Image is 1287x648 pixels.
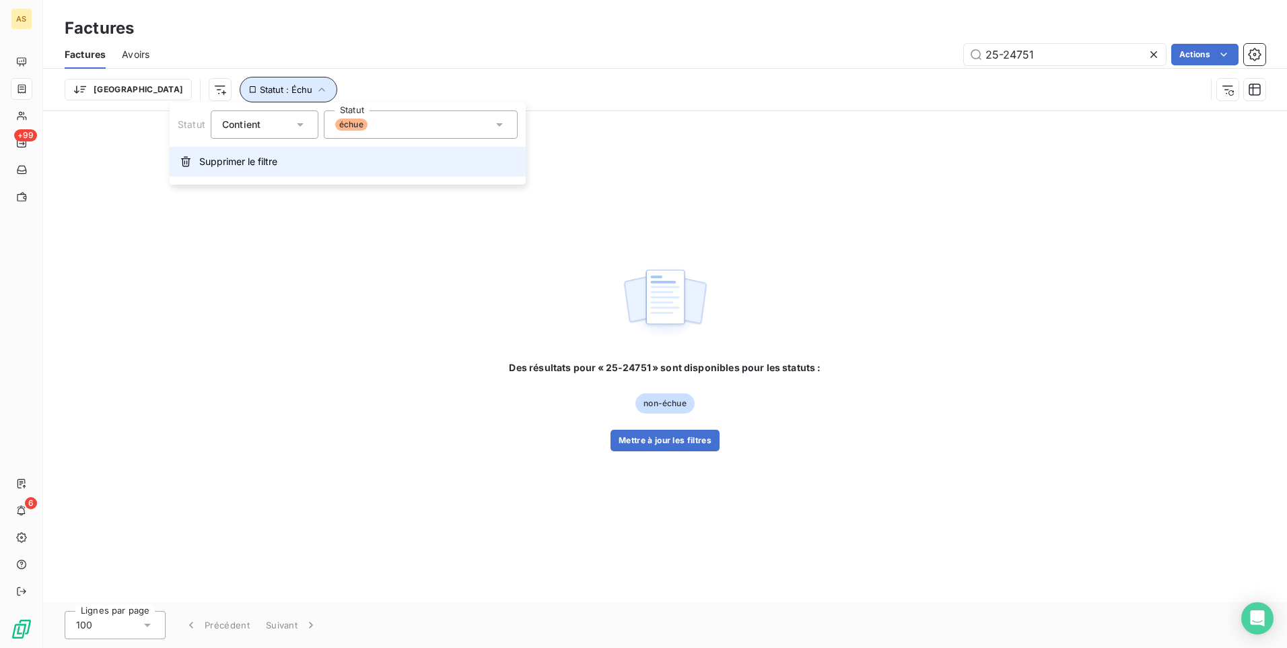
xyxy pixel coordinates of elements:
[199,155,277,168] span: Supprimer le filtre
[25,497,37,509] span: 6
[260,84,312,95] span: Statut : Échu
[964,44,1166,65] input: Rechercher
[122,48,149,61] span: Avoirs
[1241,602,1274,635] div: Open Intercom Messenger
[76,618,92,632] span: 100
[65,48,106,61] span: Factures
[222,119,260,130] span: Contient
[240,77,337,102] button: Statut : Échu
[635,393,694,414] span: non-échue
[11,8,32,30] div: AS
[65,79,192,100] button: [GEOGRAPHIC_DATA]
[258,611,326,639] button: Suivant
[170,147,526,176] button: Supprimer le filtre
[65,16,134,40] h3: Factures
[1171,44,1239,65] button: Actions
[176,611,258,639] button: Précédent
[509,361,821,375] span: Des résultats pour « 25-24751 » sont disponibles pour les statuts :
[622,262,708,346] img: empty state
[178,119,205,130] span: Statut
[335,119,368,131] span: échue
[611,430,720,451] button: Mettre à jour les filtres
[14,129,37,141] span: +99
[11,618,32,640] img: Logo LeanPay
